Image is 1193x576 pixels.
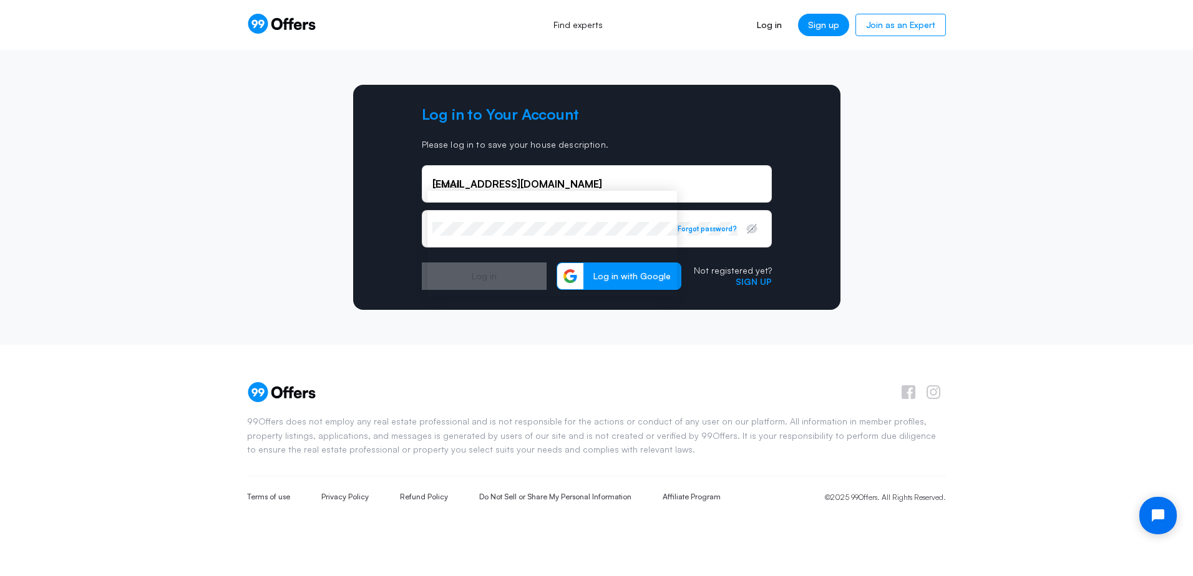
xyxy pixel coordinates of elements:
[321,492,369,502] a: Privacy Policy
[736,276,772,287] a: Sign up
[422,262,547,290] button: Log in
[747,14,791,36] a: Log in
[678,224,737,233] button: Forgot password?
[825,491,946,503] p: ©2025 99Offers. All Rights Reserved.
[798,14,849,36] a: Sign up
[663,492,721,502] a: Affiliate Program
[540,11,616,39] a: Find experts
[1129,486,1187,545] iframe: Tidio Chat
[479,492,631,502] a: Do Not Sell or Share My Personal Information
[247,415,946,456] p: 99Offers does not employ any real estate professional and is not responsible for the actions or c...
[400,492,448,502] a: Refund Policy
[422,105,772,124] h2: Log in to Your Account
[422,139,772,150] p: Please log in to save your house description.
[855,14,946,36] a: Join as an Expert
[247,492,290,502] a: Terms of use
[694,265,772,276] p: Not registered yet?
